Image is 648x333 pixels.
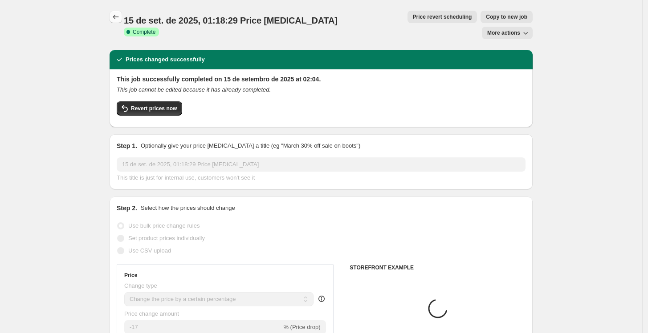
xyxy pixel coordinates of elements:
p: Optionally give your price [MEDICAL_DATA] a title (eg "March 30% off sale on boots") [141,141,360,150]
button: Price revert scheduling [408,11,477,23]
h2: Step 1. [117,141,137,150]
h2: This job successfully completed on 15 de setembro de 2025 at 02:04. [117,75,526,84]
span: Complete [133,28,155,36]
h2: Prices changed successfully [126,55,205,64]
span: 15 de set. de 2025, 01:18:29 Price [MEDICAL_DATA] [124,16,338,25]
span: Price revert scheduling [413,13,472,20]
input: 30% off holiday sale [117,157,526,172]
span: Use CSV upload [128,247,171,254]
i: This job cannot be edited because it has already completed. [117,86,271,93]
button: More actions [482,27,533,39]
p: Select how the prices should change [141,204,235,213]
button: Price change jobs [110,11,122,23]
span: This title is just for internal use, customers won't see it [117,174,255,181]
span: More actions [487,29,520,36]
span: Use bulk price change rules [128,222,200,229]
span: Revert prices now [131,105,177,112]
h6: STOREFRONT EXAMPLE [350,264,526,271]
span: % (Price drop) [283,324,320,330]
span: Set product prices individually [128,235,205,241]
div: help [317,294,326,303]
span: Copy to new job [486,13,527,20]
span: Price change amount [124,310,179,317]
span: Change type [124,282,157,289]
button: Copy to new job [481,11,533,23]
h3: Price [124,272,137,279]
h2: Step 2. [117,204,137,213]
button: Revert prices now [117,101,182,116]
